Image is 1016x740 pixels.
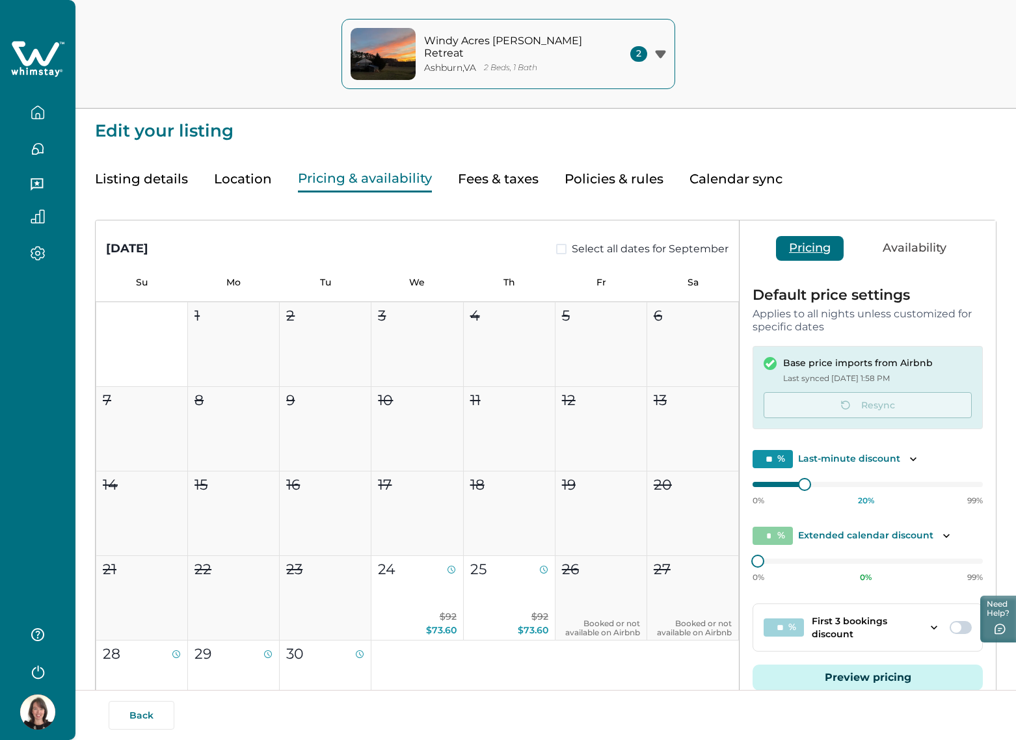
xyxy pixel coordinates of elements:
[572,241,729,257] span: Select all dates for September
[280,277,371,288] p: Tu
[426,624,457,636] span: $73.60
[341,19,675,89] button: property-coverWindy Acres [PERSON_NAME] RetreatAshburn,VA2 Beds, 1 Bath2
[424,62,476,73] p: Ashburn , VA
[647,556,739,641] button: 27Booked or not available on Airbnb
[20,694,55,730] img: Whimstay Host
[783,357,933,370] p: Base price imports from Airbnb
[753,308,983,333] p: Applies to all nights unless customized for specific dates
[463,277,555,288] p: Th
[798,453,900,466] p: Last-minute discount
[371,277,463,288] p: We
[351,28,416,80] img: property-cover
[187,277,279,288] p: Mo
[689,166,782,192] button: Calendar sync
[95,166,188,192] button: Listing details
[96,277,187,288] p: Su
[753,572,764,583] p: 0%
[280,641,371,725] button: 30$92$73.60
[484,63,537,73] p: 2 Beds, 1 Bath
[753,288,983,302] p: Default price settings
[95,109,996,140] p: Edit your listing
[109,701,174,730] button: Back
[764,392,972,418] button: Resync
[518,624,548,636] span: $73.60
[776,236,844,261] button: Pricing
[647,277,739,288] p: Sa
[939,528,954,544] button: Toggle description
[798,529,933,542] p: Extended calendar discount
[858,496,874,506] p: 20 %
[378,559,395,580] p: 24
[371,556,463,641] button: 24$92$73.60
[562,559,579,580] p: 26
[630,46,647,62] span: 2
[298,166,432,192] button: Pricing & availability
[565,166,663,192] button: Policies & rules
[555,556,647,641] button: 26Booked or not available on Airbnb
[654,619,732,637] p: Booked or not available on Airbnb
[555,277,647,288] p: Fr
[967,572,983,583] p: 99%
[103,643,120,665] p: 28
[214,166,272,192] button: Location
[870,236,959,261] button: Availability
[753,496,764,506] p: 0%
[194,643,211,665] p: 29
[753,665,983,691] button: Preview pricing
[905,451,921,467] button: Toggle description
[458,166,539,192] button: Fees & taxes
[783,372,933,385] p: Last synced [DATE] 1:58 PM
[464,556,555,641] button: 25$92$73.60
[860,572,872,583] p: 0 %
[967,496,983,506] p: 99%
[812,614,921,641] p: First 3 bookings discount
[654,559,671,580] p: 27
[286,643,304,665] p: 30
[924,617,944,638] button: Toggle dropdown
[531,611,548,622] span: $92
[106,240,148,258] div: [DATE]
[188,641,280,725] button: 29$92$73.60
[440,611,457,622] span: $92
[562,619,640,637] p: Booked or not available on Airbnb
[470,559,487,580] p: 25
[96,641,188,725] button: 28$92$73.60
[424,34,600,60] p: Windy Acres [PERSON_NAME] Retreat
